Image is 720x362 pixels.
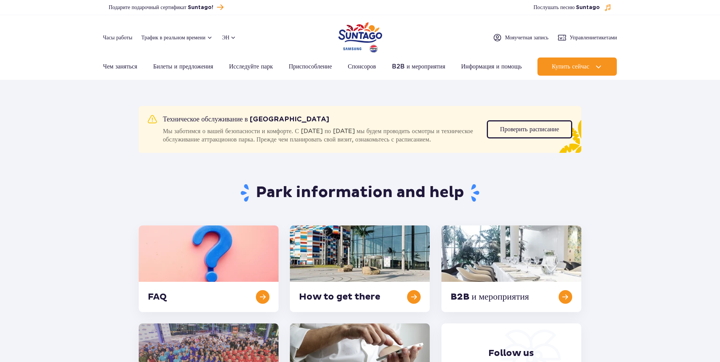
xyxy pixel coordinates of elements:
button: эн [222,34,236,41]
a: Исследуйте парк [229,57,273,76]
a: B2B и мероприятия [392,57,445,76]
h1: Park information and help [139,183,581,203]
a: Управлениетикетами [557,33,617,42]
span: Подарите подарочный сертификат Suntago! [109,4,214,11]
a: Проверить расписание [487,120,572,138]
a: Спонсоров [348,57,376,76]
a: Билеты и предложения [153,57,213,76]
a: Приспособление [289,57,332,76]
a: Информация и помощь [461,57,522,76]
a: Часы работы [103,34,133,41]
a: Мояучетная запись [493,33,548,42]
button: Послушать песню Suntago [533,4,611,11]
a: Чем заняться [103,57,138,76]
a: Подарите подарочный сертификат Suntago! [109,2,224,12]
button: Купить сейчас [537,57,617,76]
span: Follow us [488,348,534,359]
span: Купить сейчас [552,63,589,70]
span: Послушать песню Suntago [533,4,600,11]
button: Трафик в реальном времени [141,34,213,40]
span: Мы заботимся о вашей безопасности и комфорте. С [DATE] по [DATE] мы будем проводить осмотры и тех... [163,127,478,144]
h2: Техническое обслуживание в [GEOGRAPHIC_DATA] [148,115,329,124]
span: Управление тикетами [570,34,617,41]
a: Парк Польши [338,19,382,54]
span: Моя учетная запись [505,34,548,41]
